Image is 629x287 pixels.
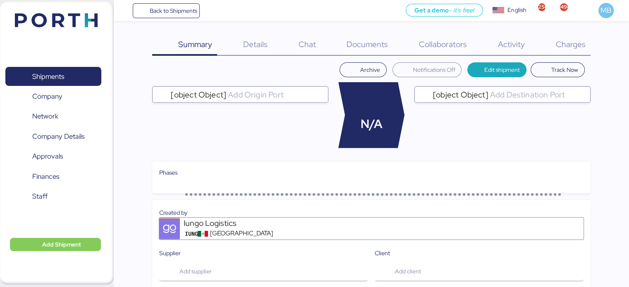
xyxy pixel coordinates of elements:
button: Add Shipment [10,238,101,251]
a: Company [5,87,101,106]
div: Phases [159,168,584,177]
span: Approvals [32,150,63,162]
button: Add client [375,261,584,282]
span: Summary [178,39,212,50]
a: Approvals [5,147,101,166]
span: Notifications Off [413,65,455,75]
span: Company [32,90,62,102]
input: [object Object] [226,90,325,100]
span: Documents [347,39,388,50]
span: MB [600,5,612,16]
span: Archive [360,65,380,75]
button: Archive [340,62,387,77]
span: Add supplier [179,266,211,276]
span: Activity [498,39,525,50]
div: Iungo Logistics [183,218,282,229]
span: Charges [555,39,585,50]
button: Add supplier [159,261,368,282]
button: Edit shipment [467,62,526,77]
span: Back to Shipments [149,6,197,16]
a: Network [5,107,101,126]
span: [GEOGRAPHIC_DATA] [210,229,273,238]
span: Add client [395,266,421,276]
span: Finances [32,171,59,183]
a: Shipments [5,67,101,86]
span: Track Now [551,65,578,75]
a: Staff [5,187,101,206]
span: [object Object] [433,91,488,98]
span: Shipments [32,71,64,83]
span: Add Shipment [42,240,81,249]
span: Edit shipment [484,65,520,75]
span: Collaborators [419,39,467,50]
span: Chat [298,39,316,50]
input: [object Object] [488,90,587,100]
a: Company Details [5,127,101,146]
button: Track Now [531,62,585,77]
button: Notifications Off [392,62,462,77]
span: Details [243,39,268,50]
button: Menu [119,4,133,18]
span: N/A [361,115,383,133]
a: Finances [5,167,101,186]
div: English [507,6,526,14]
span: [object Object] [171,91,226,98]
span: Company Details [32,130,84,142]
span: Network [32,110,58,122]
div: Created by [159,208,584,217]
span: Staff [32,190,48,202]
a: Back to Shipments [133,3,200,18]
